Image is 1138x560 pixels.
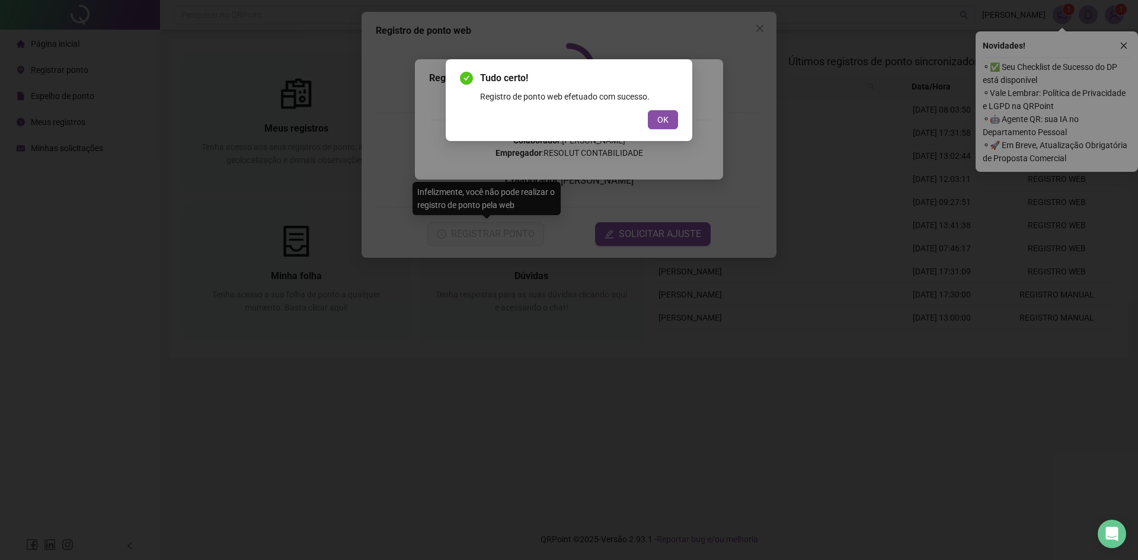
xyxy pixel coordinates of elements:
span: check-circle [460,72,473,85]
span: OK [657,113,669,126]
div: Open Intercom Messenger [1098,520,1126,548]
button: OK [648,110,678,129]
div: Registro de ponto web efetuado com sucesso. [480,90,678,103]
span: Tudo certo! [480,71,678,85]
